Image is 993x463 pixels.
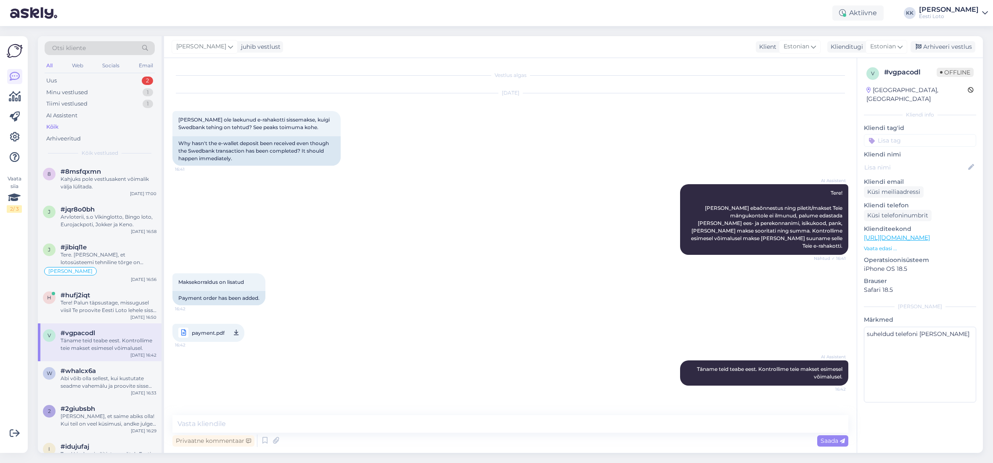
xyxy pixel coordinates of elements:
div: Uus [46,77,57,85]
a: payment.pdf16:42 [172,324,244,342]
span: Offline [937,68,974,77]
div: Kahjuks pole vestlusakent võimalik välja lülitada. [61,175,156,190]
div: [GEOGRAPHIC_DATA], [GEOGRAPHIC_DATA] [866,86,968,103]
div: Web [70,60,85,71]
span: #2giubsbh [61,405,95,413]
p: Brauser [864,277,976,286]
div: Tere. [PERSON_NAME], et lotosüsteemi tehniline tõrge on kõrvaldatud ja lotopiletite müük, nii vee... [61,251,156,266]
span: #jqr8o0bh [61,206,95,213]
span: Otsi kliente [52,44,86,53]
span: w [47,370,52,376]
span: [PERSON_NAME] [176,42,226,51]
div: [DATE] 16:58 [131,228,156,235]
div: All [45,60,54,71]
div: Kõik [46,123,58,131]
div: KK [904,7,916,19]
input: Lisa tag [864,134,976,147]
div: Payment order has been added. [172,291,265,305]
div: # vgpacodl [884,67,937,77]
a: [PERSON_NAME]Eesti Loto [919,6,988,20]
div: Socials [101,60,121,71]
span: Kõik vestlused [82,149,118,157]
p: Kliendi tag'id [864,124,976,132]
div: Arvloterii, s.o Vikinglotto, Bingo loto, Eurojackpoti, Jokker ja Keno. [61,213,156,228]
span: 16:41 [175,166,207,172]
span: h [47,294,51,301]
div: Kliendi info [864,111,976,119]
div: 1 [143,88,153,97]
span: [PERSON_NAME] ole laekunud e-rahakotti sissemakse, kuigi Swedbank tehing on tehtud? See peaks toi... [178,116,331,130]
div: [DATE] 16:29 [131,428,156,434]
div: [DATE] 16:42 [130,352,156,358]
p: Safari 18.5 [864,286,976,294]
p: Märkmed [864,315,976,324]
span: Täname teid teabe eest. Kontrollime teie makset esimesel võimalusel. [697,366,844,380]
div: Küsi meiliaadressi [864,186,924,198]
span: 8 [48,171,51,177]
span: #idujufaj [61,443,89,450]
span: 2 [48,408,51,414]
div: [DATE] [172,89,848,97]
p: Vaata edasi ... [864,245,976,252]
p: Operatsioonisüsteem [864,256,976,265]
p: Klienditeekond [864,225,976,233]
span: i [48,446,50,452]
div: Email [137,60,155,71]
div: Minu vestlused [46,88,88,97]
span: Estonian [870,42,896,51]
div: Vestlus algas [172,71,848,79]
div: Tiimi vestlused [46,100,87,108]
span: AI Assistent [814,177,846,184]
div: 2 [142,77,153,85]
span: #8msfqxmn [61,168,101,175]
div: Klient [756,42,776,51]
p: Kliendi telefon [864,201,976,210]
span: 16:42 [814,386,846,392]
span: 16:42 [175,306,207,312]
span: #whalcx6a [61,367,96,375]
span: #vgpacodl [61,329,95,337]
img: Askly Logo [7,43,23,59]
span: #jibiql1e [61,243,87,251]
div: juhib vestlust [238,42,281,51]
span: Estonian [784,42,809,51]
a: [URL][DOMAIN_NAME] [864,234,930,241]
div: Eesti Loto [919,13,979,20]
span: #hufj2iqt [61,291,90,299]
div: [PERSON_NAME], et saime abiks olla! Kui teil on veel küsimusi, andke julgelt teada. [61,413,156,428]
span: j [48,246,50,253]
span: AI Assistent [814,354,846,360]
div: [DATE] 17:00 [130,190,156,197]
div: Täname teid teabe eest. Kontrollime teie makset esimesel võimalusel. [61,337,156,352]
span: Maksekorraldus on lisatud [178,279,244,285]
div: Aktiivne [832,5,884,21]
span: [PERSON_NAME] [48,269,93,274]
div: 2 / 3 [7,205,22,213]
div: Why hasn't the e-wallet deposit been received even though the Swedbank transaction has been compl... [172,136,341,166]
div: AI Assistent [46,111,77,120]
div: Privaatne kommentaar [172,435,254,447]
span: v [871,70,874,77]
p: Kliendi nimi [864,150,976,159]
span: 16:42 [175,340,207,350]
span: payment.pdf [192,328,225,338]
div: Klienditugi [827,42,863,51]
p: iPhone OS 18.5 [864,265,976,273]
div: [PERSON_NAME] [864,303,976,310]
div: Abi võib olla sellest, kui kustutate seadme vahemälu ja proovite sisse logida teise veebilehitsej... [61,375,156,390]
span: j [48,209,50,215]
span: Saada [821,437,845,444]
div: Arhiveeri vestlus [911,41,975,53]
p: Kliendi email [864,177,976,186]
span: Nähtud ✓ 16:41 [814,255,846,262]
div: [DATE] 16:56 [131,276,156,283]
div: Tere! Palun täpsustage, missugusel viisil Te proovite Eesti Loto lehele sisse logida ning millise... [61,299,156,314]
div: Vaata siia [7,175,22,213]
div: [PERSON_NAME] [919,6,979,13]
input: Lisa nimi [864,163,967,172]
div: Arhiveeritud [46,135,81,143]
div: Küsi telefoninumbrit [864,210,932,221]
span: v [48,332,51,339]
div: 1 [143,100,153,108]
div: [DATE] 16:33 [131,390,156,396]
